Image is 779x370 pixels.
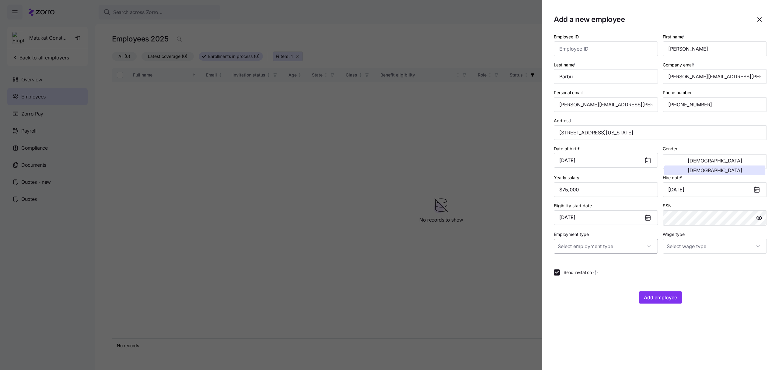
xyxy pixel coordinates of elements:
[663,145,677,152] label: Gender
[663,89,692,96] label: Phone number
[663,41,767,56] input: First name
[554,97,658,112] input: Personal email
[554,69,658,84] input: Last name
[663,62,696,68] label: Company email
[554,34,579,40] label: Employee ID
[663,69,767,84] input: Company email
[663,239,767,254] input: Select wage type
[564,269,592,276] span: Send invitation
[663,202,672,209] label: SSN
[554,174,579,181] label: Yearly salary
[663,231,685,238] label: Wage type
[554,117,573,124] label: Address
[639,291,682,304] button: Add employee
[554,145,581,152] label: Date of birth
[554,41,658,56] input: Employee ID
[554,202,592,209] label: Eligibility start date
[663,174,683,181] label: Hire date
[554,125,767,140] input: Address
[663,34,686,40] label: First name
[663,182,767,197] input: MM/DD/YYYY
[554,182,658,197] input: Yearly salary
[644,294,677,301] span: Add employee
[554,153,658,168] input: MM/DD/YYYY
[688,158,742,163] span: [DEMOGRAPHIC_DATA]
[554,62,577,68] label: Last name
[554,15,750,24] h1: Add a new employee
[554,239,658,254] input: Select employment type
[554,231,589,238] label: Employment type
[554,210,658,225] button: [DATE]
[688,168,742,173] span: [DEMOGRAPHIC_DATA]
[554,89,582,96] label: Personal email
[663,97,767,112] input: Phone number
